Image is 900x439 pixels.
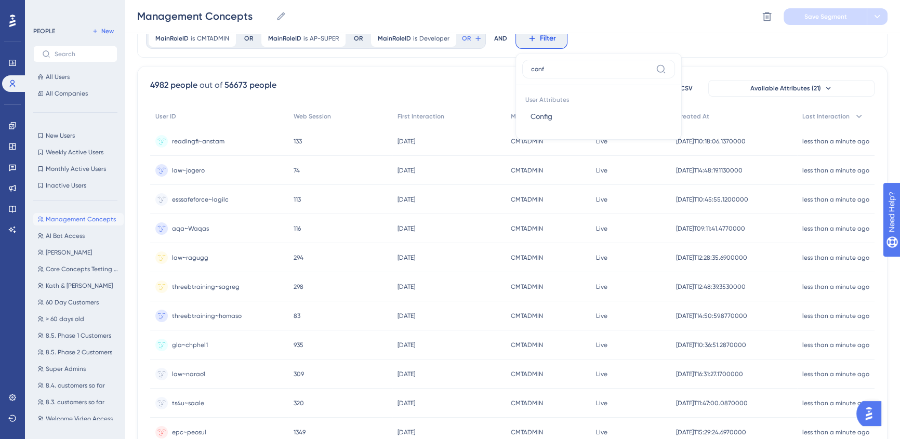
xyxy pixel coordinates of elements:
[88,25,117,37] button: New
[398,312,415,320] time: [DATE]
[46,131,75,140] span: New Users
[596,166,607,175] span: Live
[511,283,543,291] span: CMTADMIN
[33,71,117,83] button: All Users
[511,137,543,145] span: CMTADMIN
[676,399,748,407] span: [DATE]T11:47:00.0870000
[676,224,745,233] span: [DATE]T09:11:41.4770000
[46,215,116,223] span: Management Concepts
[294,312,300,320] span: 83
[46,331,111,340] span: 8.5. Phase 1 Customers
[802,283,869,290] time: less than a minute ago
[244,34,253,43] div: OR
[596,312,607,320] span: Live
[511,370,543,378] span: CMTADMIN
[802,341,869,349] time: less than a minute ago
[33,246,124,259] button: [PERSON_NAME]
[33,413,124,425] button: Welcome Video Access
[460,30,483,47] button: OR
[33,129,117,142] button: New Users
[172,137,224,145] span: readingfi~anstam
[802,167,869,174] time: less than a minute ago
[511,254,543,262] span: CMTADMIN
[398,112,444,121] span: First Interaction
[676,137,746,145] span: [DATE]T10:18:06.1370000
[46,298,99,307] span: 60 Day Customers
[46,398,104,406] span: 8.3. customers so far
[294,254,303,262] span: 294
[46,282,113,290] span: Kath & [PERSON_NAME]
[531,65,652,73] input: Type the value
[676,428,746,436] span: [DATE]T15:29:24.6970000
[46,181,86,190] span: Inactive Users
[33,163,117,175] button: Monthly Active Users
[596,137,607,145] span: Live
[46,315,84,323] span: > 60 days old
[46,165,106,173] span: Monthly Active Users
[511,112,544,121] span: MainRoleID
[708,80,875,97] button: Available Attributes (21)
[398,167,415,174] time: [DATE]
[33,329,124,342] button: 8.5. Phase 1 Customers
[33,213,124,225] button: Management Concepts
[310,34,339,43] span: AP-SUPER
[398,138,415,145] time: [DATE]
[155,34,189,43] span: MainRoleID
[522,106,675,127] button: Config
[596,341,607,349] span: Live
[172,195,229,204] span: esssafeforce~lagilc
[191,34,195,43] span: is
[46,265,120,273] span: Core Concepts Testing Group
[511,166,543,175] span: CMTADMIN
[172,224,209,233] span: aqa~Waqas
[511,428,543,436] span: CMTADMIN
[33,296,124,309] button: 60 Day Customers
[802,112,850,121] span: Last Interaction
[46,232,85,240] span: AI Bot Access
[511,195,543,204] span: CMTADMIN
[378,34,411,43] span: MainRoleID
[802,400,869,407] time: less than a minute ago
[294,283,303,291] span: 298
[596,224,607,233] span: Live
[294,428,306,436] span: 1349
[33,146,117,158] button: Weekly Active Users
[802,429,869,436] time: less than a minute ago
[172,312,242,320] span: threebtraining~homaso
[294,224,301,233] span: 116
[354,34,363,43] div: OR
[24,3,65,15] span: Need Help?
[46,365,86,373] span: Super Admins
[172,166,205,175] span: law~jogero
[33,313,124,325] button: > 60 days old
[200,79,222,91] div: out of
[511,399,543,407] span: CMTADMIN
[398,283,415,290] time: [DATE]
[522,91,675,106] span: User Attributes
[511,312,543,320] span: CMTADMIN
[784,8,867,25] button: Save Segment
[511,224,543,233] span: CMTADMIN
[33,280,124,292] button: Kath & [PERSON_NAME]
[294,399,304,407] span: 320
[398,254,415,261] time: [DATE]
[804,12,847,21] span: Save Segment
[398,225,415,232] time: [DATE]
[596,283,607,291] span: Live
[802,370,869,378] time: less than a minute ago
[33,346,124,358] button: 8.5. Phase 2 Customers
[515,28,567,49] button: Filter
[46,415,113,423] span: Welcome Video Access
[856,398,888,429] iframe: UserGuiding AI Assistant Launcher
[294,341,303,349] span: 935
[676,341,746,349] span: [DATE]T10:36:51.2870000
[413,34,417,43] span: is
[294,112,331,121] span: Web Session
[419,34,449,43] span: Developer
[596,399,607,407] span: Live
[676,312,747,320] span: [DATE]T14:50:59.8770000
[224,79,276,91] div: 56673 people
[494,28,507,49] div: AND
[268,34,301,43] span: MainRoleID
